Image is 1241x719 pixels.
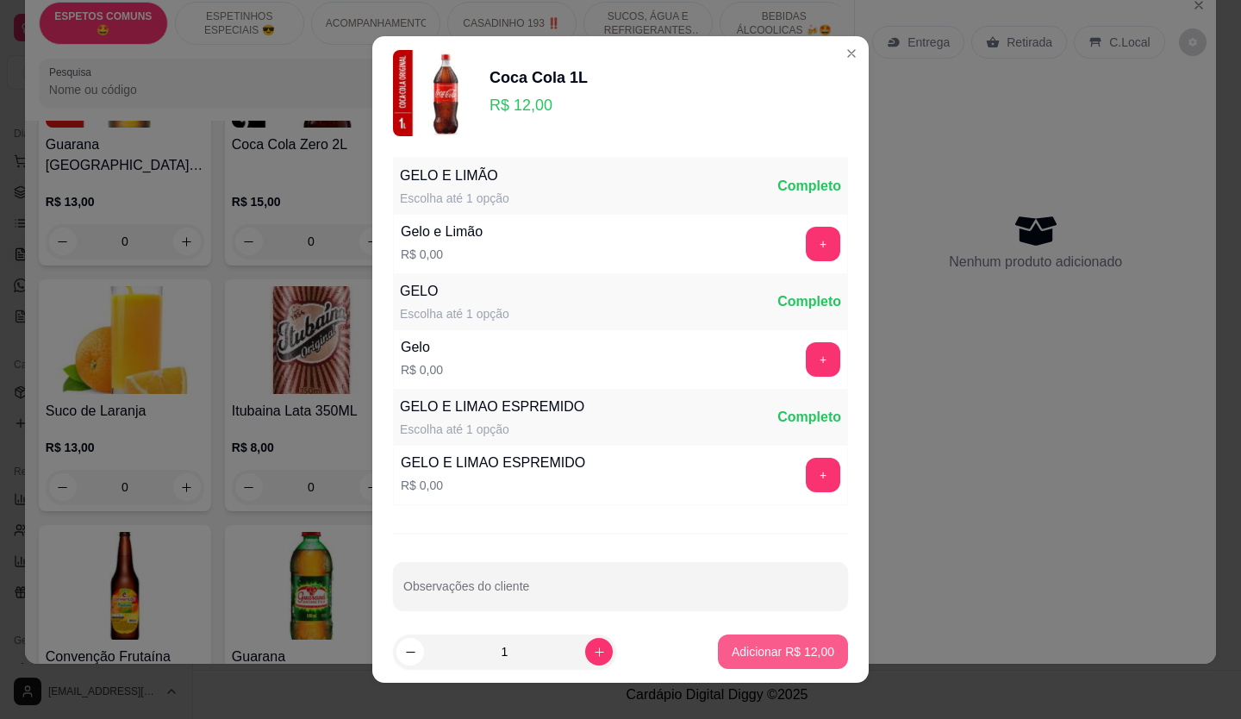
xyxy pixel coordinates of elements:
input: Observações do cliente [403,585,838,602]
button: add [806,458,840,492]
button: increase-product-quantity [585,638,613,666]
button: Close [838,40,865,67]
img: product-image [393,50,479,136]
p: R$ 12,00 [490,93,588,117]
div: Escolha até 1 opção [400,421,584,438]
p: Adicionar R$ 12,00 [732,643,834,660]
div: Escolha até 1 opção [400,305,509,322]
p: R$ 0,00 [401,477,585,494]
div: Completo [777,176,841,197]
div: Gelo [401,337,443,358]
p: R$ 0,00 [401,246,483,263]
div: Gelo e Limão [401,222,483,242]
div: Completo [777,291,841,312]
button: Adicionar R$ 12,00 [718,635,848,669]
div: GELO E LIMAO ESPREMIDO [400,397,584,417]
div: Coca Cola 1L [490,66,588,90]
div: Completo [777,407,841,428]
div: GELO E LIMÃO [400,166,509,186]
button: add [806,342,840,377]
div: GELO E LIMAO ESPREMIDO [401,453,585,473]
button: decrease-product-quantity [396,638,424,666]
div: GELO [400,281,509,302]
div: Escolha até 1 opção [400,190,509,207]
p: R$ 0,00 [401,361,443,378]
button: add [806,227,840,261]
